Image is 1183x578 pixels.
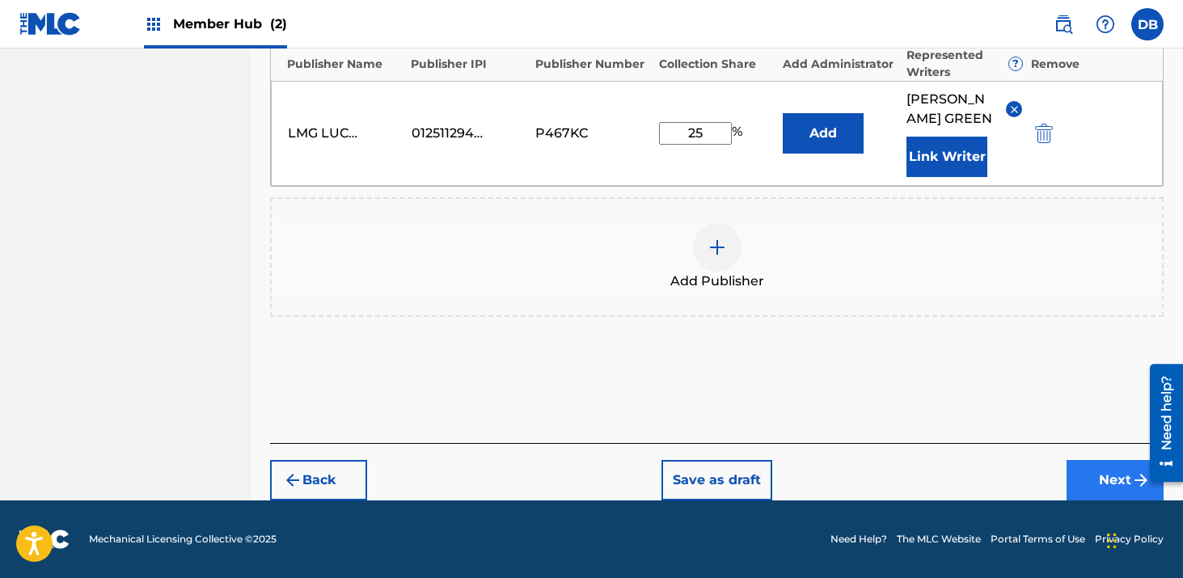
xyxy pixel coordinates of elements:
[1031,56,1147,73] div: Remove
[732,122,746,145] span: %
[708,238,727,257] img: add
[1095,532,1164,546] a: Privacy Policy
[1089,8,1122,40] div: Help
[411,56,526,73] div: Publisher IPI
[144,15,163,34] img: Top Rightsholders
[19,529,70,549] img: logo
[670,272,764,291] span: Add Publisher
[1096,15,1115,34] img: help
[173,15,287,33] span: Member Hub
[1131,8,1164,40] div: User Menu
[89,532,277,546] span: Mechanical Licensing Collective © 2025
[1138,358,1183,488] iframe: Resource Center
[991,532,1085,546] a: Portal Terms of Use
[1035,124,1053,143] img: 12a2ab48e56ec057fbd8.svg
[287,56,403,73] div: Publisher Name
[1054,15,1073,34] img: search
[830,532,887,546] a: Need Help?
[270,460,367,500] button: Back
[659,56,775,73] div: Collection Share
[1009,57,1022,70] span: ?
[1047,8,1079,40] a: Public Search
[897,532,981,546] a: The MLC Website
[661,460,772,500] button: Save as draft
[283,470,302,490] img: 7ee5dd4eb1f8a8e3ef2f.svg
[906,137,987,177] button: Link Writer
[906,90,994,129] span: [PERSON_NAME] GREEN
[783,113,864,154] button: Add
[906,47,1022,81] div: Represented Writers
[19,12,82,36] img: MLC Logo
[1067,460,1164,500] button: Next
[535,56,651,73] div: Publisher Number
[1131,470,1151,490] img: f7272a7cc735f4ea7f67.svg
[1107,517,1117,565] div: Drag
[783,56,898,73] div: Add Administrator
[1008,103,1020,116] img: remove-from-list-button
[1102,500,1183,578] iframe: Chat Widget
[270,16,287,32] span: (2)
